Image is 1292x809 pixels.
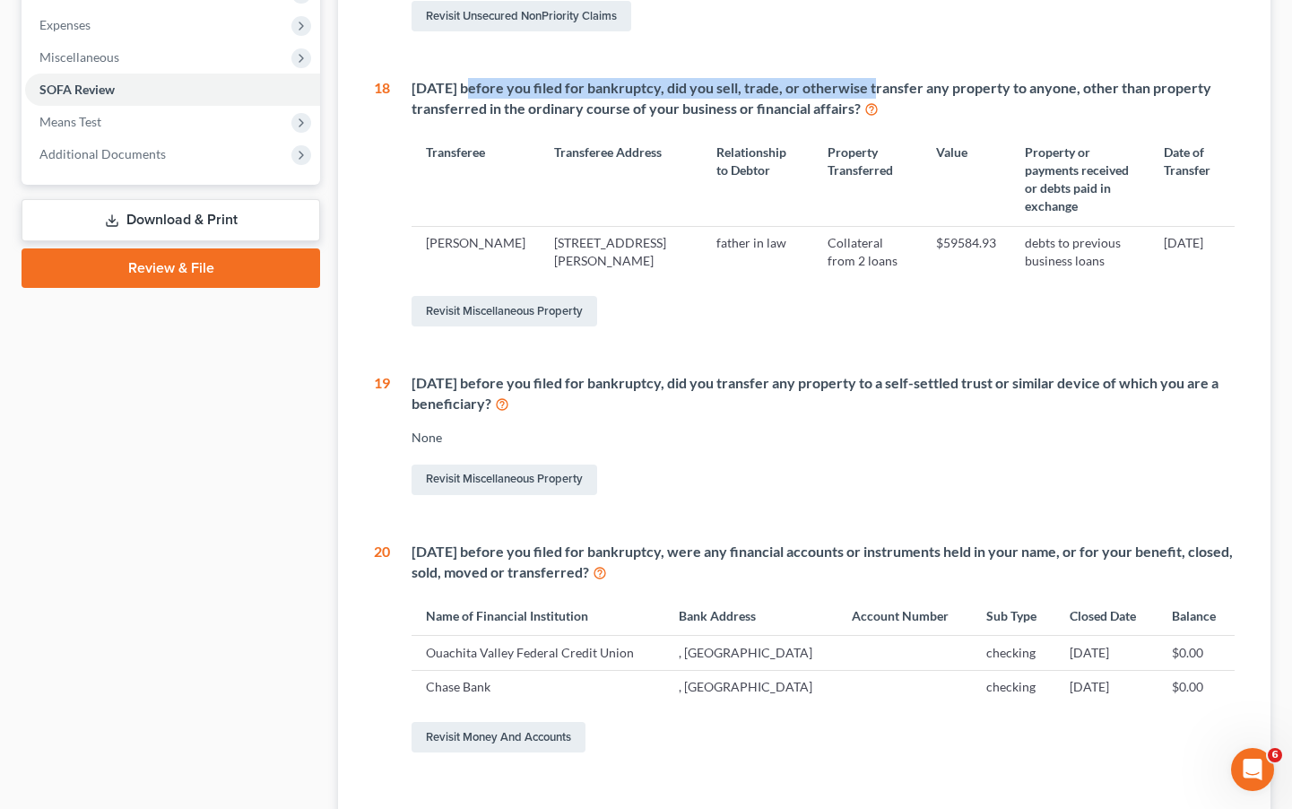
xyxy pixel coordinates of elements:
div: 19 [374,373,390,499]
td: , [GEOGRAPHIC_DATA] [664,670,837,704]
span: Miscellaneous [39,49,119,65]
th: Account Number [837,596,971,635]
th: Closed Date [1055,596,1157,635]
td: checking [972,670,1056,704]
td: [PERSON_NAME] [412,226,540,278]
a: Revisit Miscellaneous Property [412,296,597,326]
a: Revisit Money and Accounts [412,722,585,752]
td: Ouachita Valley Federal Credit Union [412,636,664,670]
td: [DATE] [1055,636,1157,670]
div: None [412,429,1235,447]
td: Chase Bank [412,670,664,704]
td: Collateral from 2 loans [813,226,921,278]
td: $0.00 [1158,670,1235,704]
td: $59584.93 [922,226,1010,278]
span: 6 [1268,748,1282,762]
div: [DATE] before you filed for bankruptcy, did you transfer any property to a self-settled trust or ... [412,373,1235,414]
a: Review & File [22,248,320,288]
td: $0.00 [1158,636,1235,670]
a: Download & Print [22,199,320,241]
th: Sub Type [972,596,1056,635]
td: debts to previous business loans [1010,226,1150,278]
span: Additional Documents [39,146,166,161]
th: Relationship to Debtor [702,134,813,226]
div: [DATE] before you filed for bankruptcy, were any financial accounts or instruments held in your n... [412,542,1235,583]
td: [DATE] [1055,670,1157,704]
a: Revisit Unsecured NonPriority Claims [412,1,631,31]
th: Property or payments received or debts paid in exchange [1010,134,1150,226]
th: Date of Transfer [1149,134,1235,226]
th: Property Transferred [813,134,921,226]
span: Means Test [39,114,101,129]
td: checking [972,636,1056,670]
th: Transferee [412,134,540,226]
a: SOFA Review [25,74,320,106]
div: 20 [374,542,390,756]
span: SOFA Review [39,82,115,97]
td: father in law [702,226,813,278]
th: Bank Address [664,596,837,635]
td: [DATE] [1149,226,1235,278]
iframe: Intercom live chat [1231,748,1274,791]
th: Value [922,134,1010,226]
th: Balance [1158,596,1235,635]
a: Revisit Miscellaneous Property [412,465,597,495]
th: Transferee Address [540,134,702,226]
span: Expenses [39,17,91,32]
td: , [GEOGRAPHIC_DATA] [664,636,837,670]
th: Name of Financial Institution [412,596,664,635]
td: [STREET_ADDRESS][PERSON_NAME] [540,226,702,278]
div: [DATE] before you filed for bankruptcy, did you sell, trade, or otherwise transfer any property t... [412,78,1235,119]
div: 18 [374,78,390,330]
